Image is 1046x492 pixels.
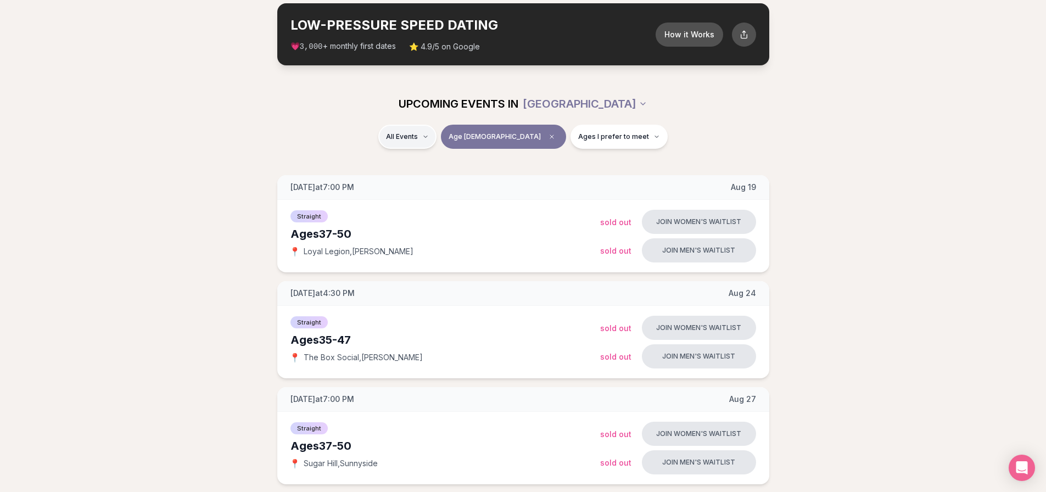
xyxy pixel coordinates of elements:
[642,344,756,368] button: Join men's waitlist
[290,332,600,348] div: Ages 35-47
[290,288,355,299] span: [DATE] at 4:30 PM
[386,132,418,141] span: All Events
[290,459,299,468] span: 📍
[290,210,328,222] span: Straight
[642,316,756,340] button: Join women's waitlist
[441,125,566,149] button: Age [DEMOGRAPHIC_DATA]Clear age
[729,288,756,299] span: Aug 24
[545,130,558,143] span: Clear age
[290,247,299,256] span: 📍
[304,458,378,469] span: Sugar Hill , Sunnyside
[290,394,354,405] span: [DATE] at 7:00 PM
[731,182,756,193] span: Aug 19
[600,352,631,361] span: Sold Out
[642,210,756,234] button: Join women's waitlist
[290,226,600,242] div: Ages 37-50
[304,246,413,257] span: Loyal Legion , [PERSON_NAME]
[642,238,756,262] button: Join men's waitlist
[1009,455,1035,481] div: Open Intercom Messenger
[600,458,631,467] span: Sold Out
[600,246,631,255] span: Sold Out
[600,217,631,227] span: Sold Out
[449,132,541,141] span: Age [DEMOGRAPHIC_DATA]
[523,92,647,116] button: [GEOGRAPHIC_DATA]
[399,96,518,111] span: UPCOMING EVENTS IN
[290,438,600,454] div: Ages 37-50
[290,353,299,362] span: 📍
[729,394,756,405] span: Aug 27
[290,41,396,52] span: 💗 + monthly first dates
[290,422,328,434] span: Straight
[642,422,756,446] button: Join women's waitlist
[600,429,631,439] span: Sold Out
[304,352,423,363] span: The Box Social , [PERSON_NAME]
[656,23,723,47] button: How it Works
[642,450,756,474] button: Join men's waitlist
[290,316,328,328] span: Straight
[578,132,649,141] span: Ages I prefer to meet
[600,323,631,333] span: Sold Out
[300,42,323,51] span: 3,000
[290,16,656,34] h2: LOW-PRESSURE SPEED DATING
[570,125,668,149] button: Ages I prefer to meet
[409,41,480,52] span: ⭐ 4.9/5 on Google
[290,182,354,193] span: [DATE] at 7:00 PM
[378,125,437,149] button: All Events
